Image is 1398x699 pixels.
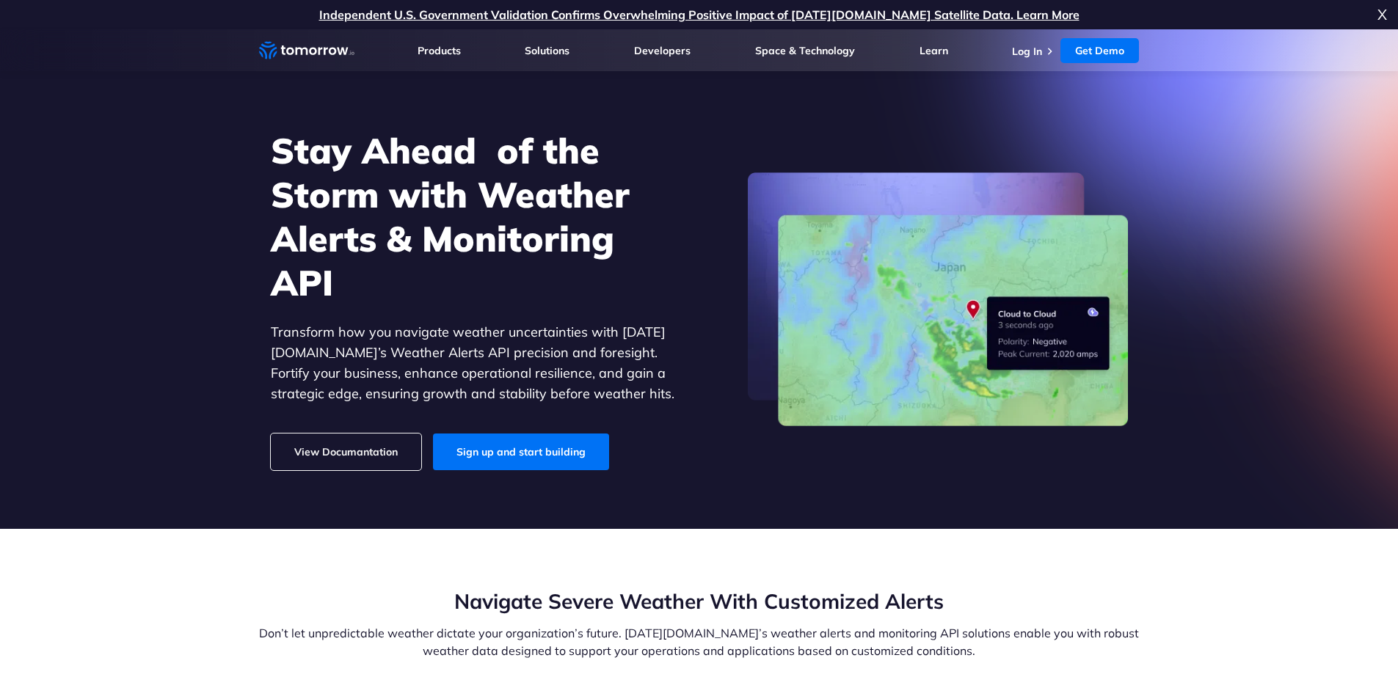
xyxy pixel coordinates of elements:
a: Home link [259,40,354,62]
a: Developers [634,44,691,57]
a: Products [418,44,461,57]
a: Space & Technology [755,44,855,57]
h2: Navigate Severe Weather With Customized Alerts [259,588,1140,615]
a: Solutions [525,44,569,57]
h1: Stay Ahead of the Storm with Weather Alerts & Monitoring API [271,128,674,304]
a: Learn [920,44,948,57]
a: Get Demo [1060,38,1139,63]
p: Don’t let unpredictable weather dictate your organization’s future. [DATE][DOMAIN_NAME]’s weather... [259,624,1140,659]
p: Transform how you navigate weather uncertainties with [DATE][DOMAIN_NAME]’s Weather Alerts API pr... [271,322,674,404]
a: View Documantation [271,433,421,470]
a: Sign up and start building [433,433,609,470]
a: Log In [1012,45,1042,58]
a: Independent U.S. Government Validation Confirms Overwhelming Positive Impact of [DATE][DOMAIN_NAM... [319,7,1080,22]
